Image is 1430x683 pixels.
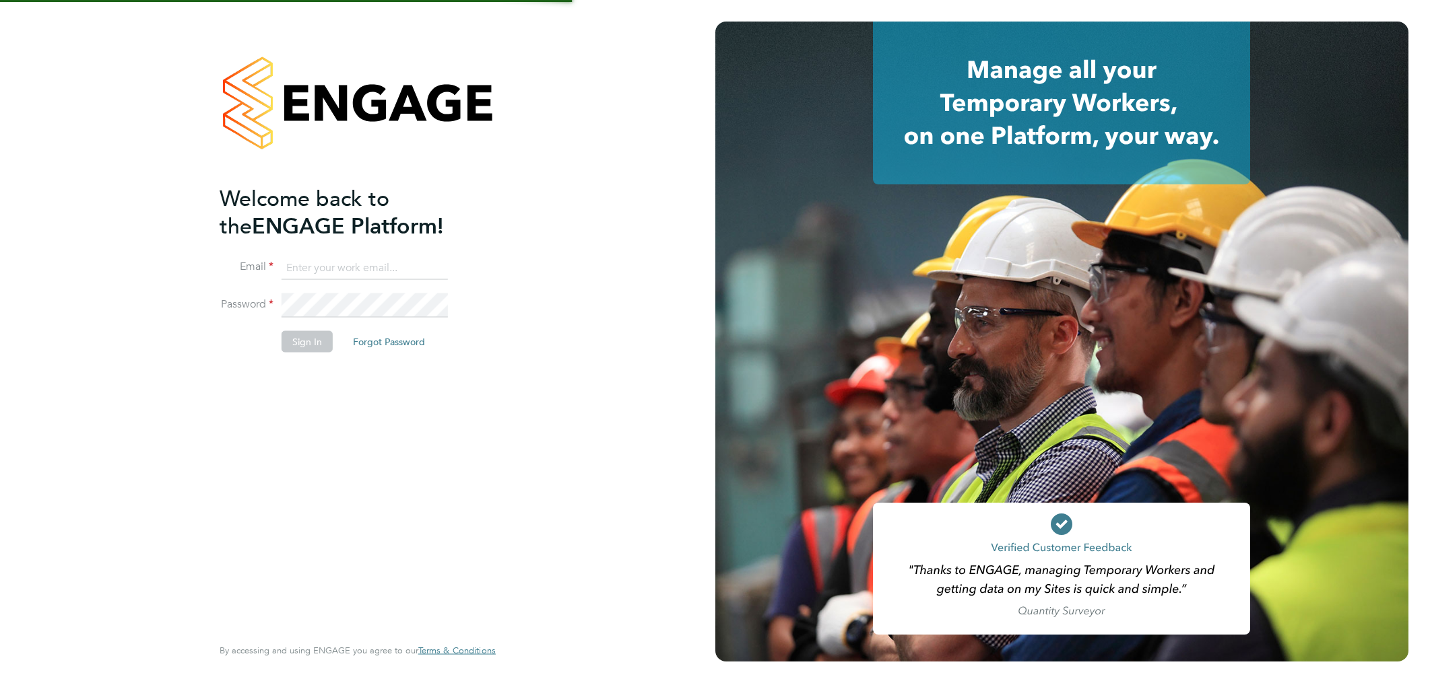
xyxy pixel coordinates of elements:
[220,260,273,274] label: Email
[220,645,496,656] span: By accessing and using ENGAGE you agree to our
[342,331,436,353] button: Forgot Password
[282,256,448,280] input: Enter your work email...
[418,645,496,656] a: Terms & Conditions
[220,297,273,312] label: Password
[282,331,333,353] button: Sign In
[418,645,496,656] span: Terms & Conditions
[220,185,389,239] span: Welcome back to the
[220,184,482,240] h2: ENGAGE Platform!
